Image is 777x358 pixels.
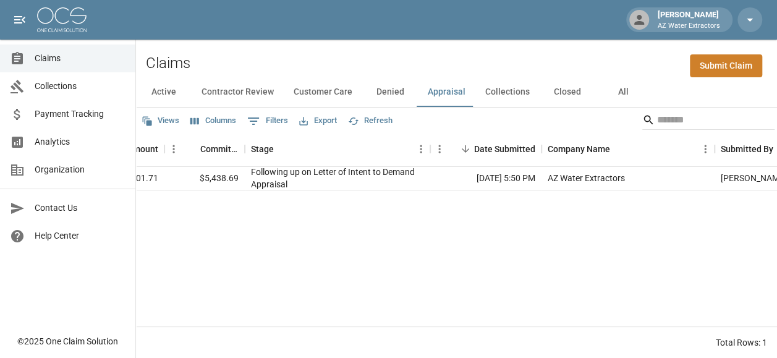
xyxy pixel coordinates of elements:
[200,132,239,166] div: Committed Amount
[296,111,340,130] button: Export
[457,140,474,158] button: Sort
[146,54,190,72] h2: Claims
[653,9,725,31] div: [PERSON_NAME]
[164,167,245,190] div: $5,438.69
[430,140,449,158] button: Menu
[127,132,158,166] div: Amount
[164,140,183,158] button: Menu
[35,80,125,93] span: Collections
[540,77,595,107] button: Closed
[696,140,715,158] button: Menu
[35,202,125,215] span: Contact Us
[474,132,535,166] div: Date Submitted
[37,7,87,32] img: ocs-logo-white-transparent.png
[84,132,164,166] div: Amount
[345,111,396,130] button: Refresh
[658,21,720,32] p: AZ Water Extractors
[35,135,125,148] span: Analytics
[187,111,239,130] button: Select columns
[17,335,118,347] div: © 2025 One Claim Solution
[716,336,767,349] div: Total Rows: 1
[251,132,274,166] div: Stage
[192,77,284,107] button: Contractor Review
[362,77,418,107] button: Denied
[245,132,430,166] div: Stage
[35,163,125,176] span: Organization
[35,229,125,242] span: Help Center
[430,132,541,166] div: Date Submitted
[595,77,651,107] button: All
[430,167,541,190] div: [DATE] 5:50 PM
[138,111,182,130] button: Views
[642,110,775,132] div: Search
[136,77,777,107] div: dynamic tabs
[274,140,291,158] button: Sort
[541,132,715,166] div: Company Name
[412,140,430,158] button: Menu
[548,172,625,184] div: AZ Water Extractors
[251,166,424,190] div: Following up on Letter of Intent to Demand Appraisal
[35,52,125,65] span: Claims
[35,108,125,121] span: Payment Tracking
[475,77,540,107] button: Collections
[164,132,245,166] div: Committed Amount
[548,132,610,166] div: Company Name
[284,77,362,107] button: Customer Care
[721,132,773,166] div: Submitted By
[690,54,762,77] a: Submit Claim
[244,111,291,131] button: Show filters
[7,7,32,32] button: open drawer
[183,140,200,158] button: Sort
[418,77,475,107] button: Appraisal
[610,140,627,158] button: Sort
[136,77,192,107] button: Active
